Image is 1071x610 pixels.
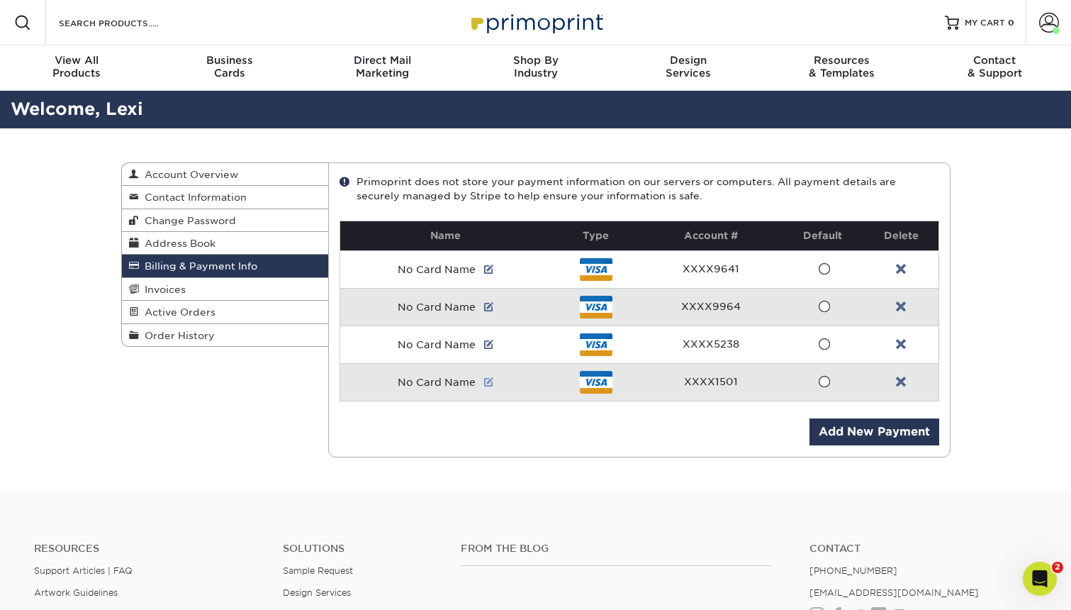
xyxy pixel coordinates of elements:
span: Direct Mail [306,54,459,67]
span: Address Book [139,238,215,249]
span: Business [153,54,306,67]
span: MY CART [965,17,1005,29]
a: Contact& Support [918,45,1071,91]
a: [PHONE_NUMBER] [809,565,897,576]
td: XXXX9964 [641,288,781,326]
div: Industry [459,54,612,79]
span: 2 [1052,562,1063,573]
a: [EMAIL_ADDRESS][DOMAIN_NAME] [809,587,979,598]
span: No Card Name [398,264,476,275]
div: & Support [918,54,1071,79]
span: No Card Name [398,339,476,350]
span: Account Overview [139,169,238,180]
a: Invoices [122,278,329,301]
a: Address Book [122,232,329,255]
a: Contact [809,543,1037,555]
iframe: Intercom live chat [1023,562,1057,596]
a: Order History [122,324,329,346]
h4: Solutions [283,543,439,555]
a: Support Articles | FAQ [34,565,133,576]
a: Add New Payment [809,418,939,445]
div: Cards [153,54,306,79]
h4: From the Blog [461,543,771,555]
span: Design [612,54,765,67]
a: DesignServices [612,45,765,91]
span: Contact [918,54,1071,67]
div: Primoprint does not store your payment information on our servers or computers. All payment detai... [340,174,939,204]
a: BusinessCards [153,45,306,91]
td: XXXX5238 [641,326,781,363]
img: Primoprint [465,7,607,38]
td: XXXX9641 [641,250,781,288]
a: Billing & Payment Info [122,255,329,277]
span: Active Orders [139,306,215,318]
span: 0 [1008,18,1014,28]
span: Billing & Payment Info [139,260,257,272]
th: Delete [864,221,938,250]
div: Services [612,54,765,79]
th: Name [340,221,551,250]
th: Type [551,221,641,250]
a: Sample Request [283,565,353,576]
h4: Resources [34,543,262,555]
span: No Card Name [398,301,476,313]
span: Shop By [459,54,612,67]
a: Contact Information [122,186,329,209]
div: & Templates [765,54,918,79]
a: Account Overview [122,163,329,186]
th: Account # [641,221,781,250]
th: Default [781,221,863,250]
div: Marketing [306,54,459,79]
a: Design Services [283,587,351,598]
span: No Card Name [398,377,476,388]
span: Contact Information [139,192,247,203]
a: Change Password [122,209,329,232]
span: Change Password [139,215,236,226]
a: Artwork Guidelines [34,587,118,598]
a: Direct MailMarketing [306,45,459,91]
a: Resources& Templates [765,45,918,91]
a: Shop ByIndustry [459,45,612,91]
a: Active Orders [122,301,329,323]
span: Resources [765,54,918,67]
span: Order History [139,330,215,341]
span: Invoices [139,284,186,295]
input: SEARCH PRODUCTS..... [57,14,196,31]
td: XXXX1501 [641,363,781,401]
